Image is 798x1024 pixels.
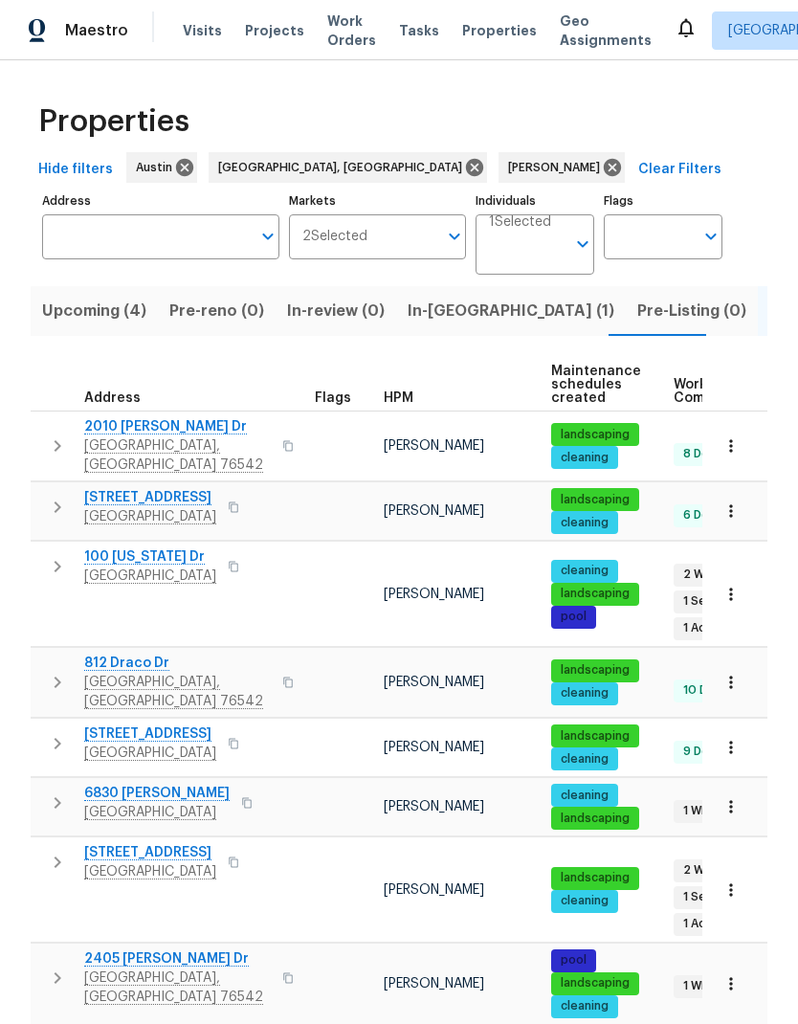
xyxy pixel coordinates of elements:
[676,889,726,905] span: 1 Sent
[698,223,724,250] button: Open
[553,751,616,768] span: cleaning
[553,975,637,991] span: landscaping
[476,195,594,207] label: Individuals
[676,682,737,699] span: 10 Done
[631,152,729,188] button: Clear Filters
[553,788,616,804] span: cleaning
[384,504,484,518] span: [PERSON_NAME]
[553,870,637,886] span: landscaping
[287,298,385,324] span: In-review (0)
[676,862,721,879] span: 2 WIP
[676,620,756,636] span: 1 Accepted
[676,916,756,932] span: 1 Accepted
[676,744,731,760] span: 9 Done
[551,365,641,405] span: Maintenance schedules created
[384,676,484,689] span: [PERSON_NAME]
[38,112,189,131] span: Properties
[399,24,439,37] span: Tasks
[65,21,128,40] span: Maestro
[553,563,616,579] span: cleaning
[408,298,614,324] span: In-[GEOGRAPHIC_DATA] (1)
[384,391,413,405] span: HPM
[218,158,470,177] span: [GEOGRAPHIC_DATA], [GEOGRAPHIC_DATA]
[462,21,537,40] span: Properties
[327,11,376,50] span: Work Orders
[384,741,484,754] span: [PERSON_NAME]
[676,446,731,462] span: 8 Done
[245,21,304,40] span: Projects
[553,515,616,531] span: cleaning
[126,152,197,183] div: Austin
[553,492,637,508] span: landscaping
[553,450,616,466] span: cleaning
[169,298,264,324] span: Pre-reno (0)
[676,567,721,583] span: 2 WIP
[569,231,596,257] button: Open
[553,728,637,745] span: landscaping
[489,214,551,231] span: 1 Selected
[384,588,484,601] span: [PERSON_NAME]
[302,229,367,245] span: 2 Selected
[638,158,721,182] span: Clear Filters
[560,11,652,50] span: Geo Assignments
[676,507,731,523] span: 6 Done
[384,800,484,813] span: [PERSON_NAME]
[637,298,746,324] span: Pre-Listing (0)
[499,152,625,183] div: [PERSON_NAME]
[553,662,637,679] span: landscaping
[31,152,121,188] button: Hide filters
[508,158,608,177] span: [PERSON_NAME]
[553,685,616,701] span: cleaning
[384,977,484,991] span: [PERSON_NAME]
[183,21,222,40] span: Visits
[255,223,281,250] button: Open
[553,952,594,968] span: pool
[676,978,719,994] span: 1 WIP
[553,893,616,909] span: cleaning
[674,378,794,405] span: Work Order Completion
[676,803,719,819] span: 1 WIP
[42,298,146,324] span: Upcoming (4)
[42,195,279,207] label: Address
[289,195,467,207] label: Markets
[604,195,722,207] label: Flags
[315,391,351,405] span: Flags
[553,609,594,625] span: pool
[84,391,141,405] span: Address
[209,152,487,183] div: [GEOGRAPHIC_DATA], [GEOGRAPHIC_DATA]
[676,593,726,610] span: 1 Sent
[384,883,484,897] span: [PERSON_NAME]
[553,998,616,1014] span: cleaning
[384,439,484,453] span: [PERSON_NAME]
[553,586,637,602] span: landscaping
[38,158,113,182] span: Hide filters
[553,427,637,443] span: landscaping
[553,811,637,827] span: landscaping
[441,223,468,250] button: Open
[136,158,180,177] span: Austin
